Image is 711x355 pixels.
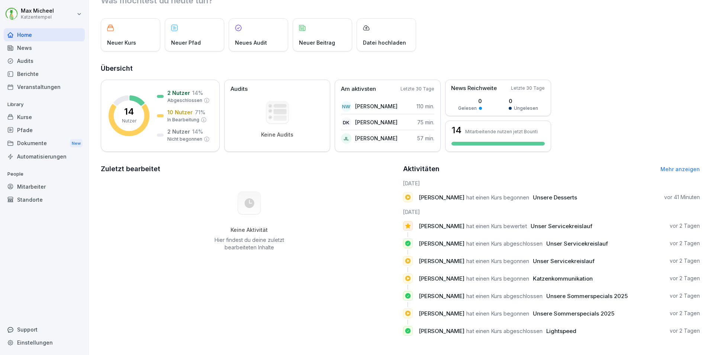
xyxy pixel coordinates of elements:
[419,292,464,300] span: [PERSON_NAME]
[101,164,398,174] h2: Zuletzt bearbeitet
[533,194,577,201] span: Unsere Desserts
[4,67,85,80] a: Berichte
[341,117,351,128] div: DK
[231,85,248,93] p: Audits
[403,164,440,174] h2: Aktivitäten
[416,102,434,110] p: 110 min.
[466,292,543,300] span: hat einen Kurs abgeschlossen
[419,327,464,335] span: [PERSON_NAME]
[4,137,85,150] div: Dokumente
[4,124,85,137] a: Pfade
[546,292,628,300] span: Unsere Sommerspecials 2025
[531,223,592,230] span: Unser Servicekreislauf
[466,275,529,282] span: hat einen Kurs begonnen
[4,336,85,349] a: Einstellungen
[419,223,464,230] span: [PERSON_NAME]
[509,97,538,105] p: 0
[514,105,538,112] p: Ungelesen
[212,227,287,233] h5: Keine Aktivität
[4,180,85,193] a: Mitarbeiter
[466,194,529,201] span: hat einen Kurs begonnen
[195,108,205,116] p: 71 %
[4,99,85,111] p: Library
[167,108,193,116] p: 10 Nutzer
[458,105,477,112] p: Gelesen
[451,84,497,93] p: News Reichweite
[107,39,136,47] p: Neuer Kurs
[355,134,398,142] p: [PERSON_NAME]
[403,208,700,216] h6: [DATE]
[670,257,700,265] p: vor 2 Tagen
[466,258,529,265] span: hat einen Kurs begonnen
[4,28,85,41] a: Home
[670,222,700,230] p: vor 2 Tagen
[417,134,434,142] p: 57 min.
[4,323,85,336] div: Support
[167,128,190,135] p: 2 Nutzer
[4,111,85,124] a: Kurse
[670,327,700,335] p: vor 2 Tagen
[419,258,464,265] span: [PERSON_NAME]
[21,8,54,14] p: Max Micheel
[670,240,700,247] p: vor 2 Tagen
[167,116,199,123] p: In Bearbeitung
[261,131,293,138] p: Keine Audits
[660,166,700,172] a: Mehr anzeigen
[171,39,201,47] p: Neuer Pfad
[670,292,700,300] p: vor 2 Tagen
[419,310,464,317] span: [PERSON_NAME]
[167,136,202,143] p: Nicht begonnen
[4,193,85,206] a: Standorte
[235,39,267,47] p: Neues Audit
[466,310,529,317] span: hat einen Kurs begonnen
[466,327,543,335] span: hat einen Kurs abgeschlossen
[419,194,464,201] span: [PERSON_NAME]
[466,240,543,247] span: hat einen Kurs abgeschlossen
[458,97,482,105] p: 0
[403,179,700,187] h6: [DATE]
[4,80,85,93] a: Veranstaltungen
[355,118,398,126] p: [PERSON_NAME]
[192,128,203,135] p: 14 %
[341,85,376,93] p: Am aktivsten
[417,118,434,126] p: 75 min.
[4,168,85,180] p: People
[124,107,134,116] p: 14
[299,39,335,47] p: Neuer Beitrag
[670,310,700,317] p: vor 2 Tagen
[4,150,85,163] div: Automatisierungen
[167,97,202,104] p: Abgeschlossen
[664,194,700,201] p: vor 41 Minuten
[212,236,287,251] p: Hier findest du deine zuletzt bearbeiteten Inhalte
[355,102,398,110] p: [PERSON_NAME]
[546,327,576,335] span: Lightspeed
[465,129,538,134] p: Mitarbeitende nutzen jetzt Bounti
[546,240,608,247] span: Unser Servicekreislauf
[122,118,136,124] p: Nutzer
[4,54,85,67] a: Audits
[533,258,595,265] span: Unser Servicekreislauf
[341,133,351,144] div: JL
[21,15,54,20] p: Katzentempel
[451,126,461,135] h3: 14
[400,86,434,92] p: Letzte 30 Tage
[419,240,464,247] span: [PERSON_NAME]
[70,139,83,148] div: New
[670,275,700,282] p: vor 2 Tagen
[341,101,351,112] div: NW
[466,223,527,230] span: hat einen Kurs bewertet
[363,39,406,47] p: Datei hochladen
[101,63,700,74] h2: Übersicht
[192,89,203,97] p: 14 %
[4,41,85,54] a: News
